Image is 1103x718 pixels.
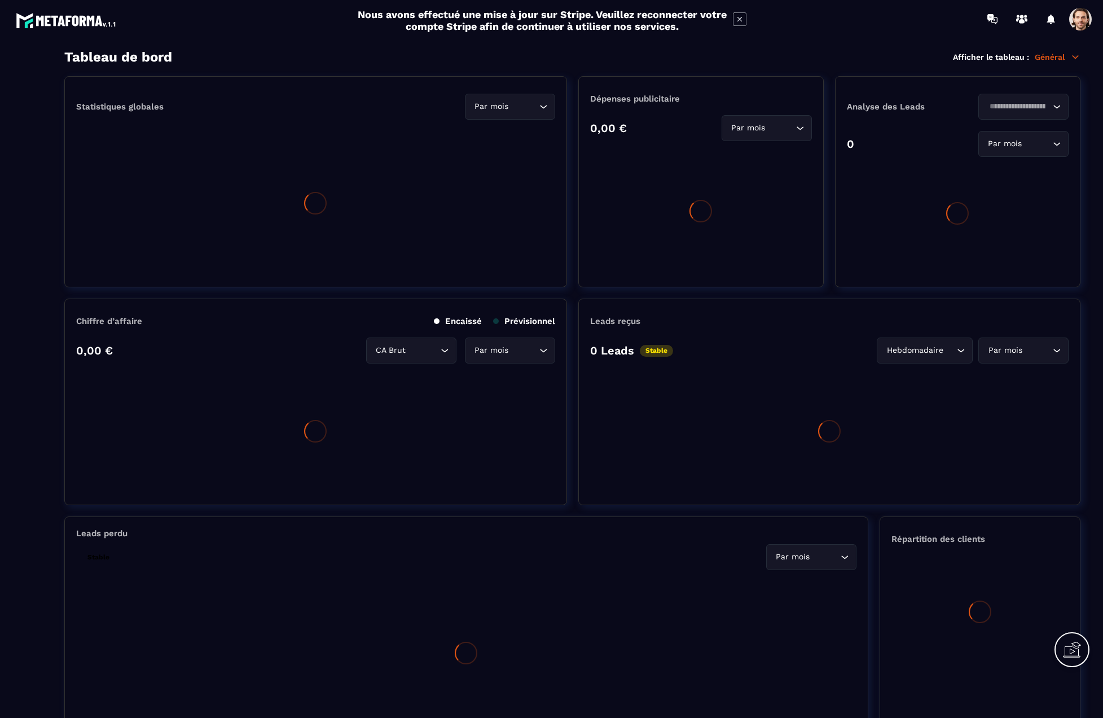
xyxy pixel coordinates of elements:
[766,544,856,570] div: Search for option
[978,338,1069,364] div: Search for option
[953,52,1029,62] p: Afficher le tableau :
[812,551,838,563] input: Search for option
[590,316,640,326] p: Leads reçus
[590,344,634,357] p: 0 Leads
[1025,344,1050,357] input: Search for option
[465,94,555,120] div: Search for option
[986,100,1050,113] input: Search for option
[16,10,117,30] img: logo
[434,316,482,326] p: Encaissé
[1025,138,1050,150] input: Search for option
[847,137,854,151] p: 0
[472,100,511,113] span: Par mois
[1035,52,1080,62] p: Général
[884,344,946,357] span: Hebdomadaire
[774,551,812,563] span: Par mois
[978,94,1069,120] div: Search for option
[986,344,1025,357] span: Par mois
[511,100,537,113] input: Search for option
[366,338,456,364] div: Search for option
[590,121,627,135] p: 0,00 €
[590,94,812,104] p: Dépenses publicitaire
[946,344,954,357] input: Search for option
[76,344,113,357] p: 0,00 €
[357,8,727,32] h2: Nous avons effectué une mise à jour sur Stripe. Veuillez reconnecter votre compte Stripe afin de ...
[729,122,768,134] span: Par mois
[986,138,1025,150] span: Par mois
[408,344,438,357] input: Search for option
[511,344,537,357] input: Search for option
[64,49,172,65] h3: Tableau de bord
[877,338,973,364] div: Search for option
[465,338,555,364] div: Search for option
[768,122,793,134] input: Search for option
[640,345,673,357] p: Stable
[847,102,958,112] p: Analyse des Leads
[722,115,812,141] div: Search for option
[76,528,128,538] p: Leads perdu
[978,131,1069,157] div: Search for option
[493,316,555,326] p: Prévisionnel
[891,534,1069,544] p: Répartition des clients
[76,102,164,112] p: Statistiques globales
[76,316,142,326] p: Chiffre d’affaire
[82,551,115,563] p: Stable
[472,344,511,357] span: Par mois
[373,344,408,357] span: CA Brut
